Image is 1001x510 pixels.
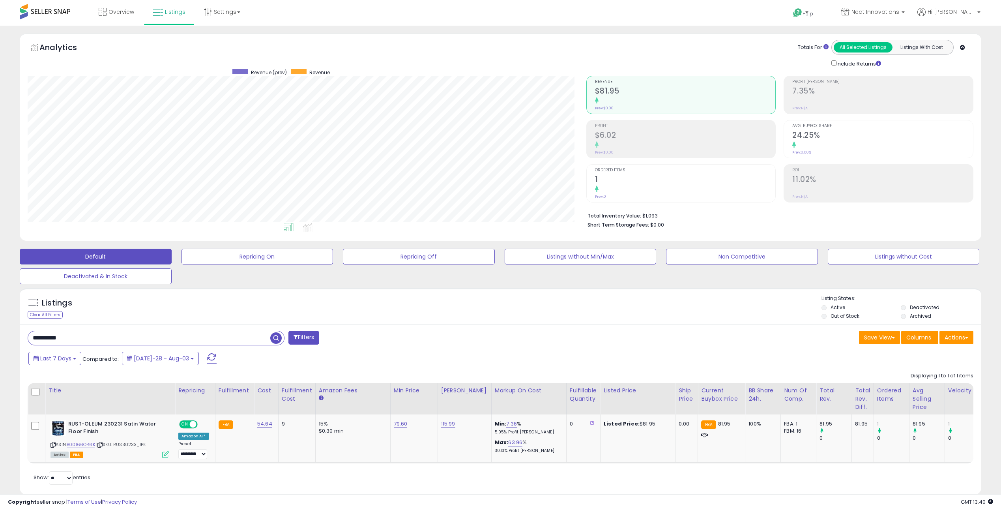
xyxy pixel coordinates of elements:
[34,474,90,481] span: Show: entries
[792,124,973,128] span: Avg. Buybox Share
[851,8,899,16] span: Neat Innovations
[508,439,522,446] a: 63.96
[165,8,185,16] span: Listings
[595,86,776,97] h2: $81.95
[679,420,692,427] div: 0.00
[180,421,190,428] span: ON
[219,386,251,395] div: Fulfillment
[595,194,606,199] small: Prev: 0
[28,352,81,365] button: Last 7 Days
[102,498,137,506] a: Privacy Policy
[257,386,275,395] div: Cost
[825,59,891,68] div: Include Returns
[506,420,517,428] a: 7.36
[595,168,776,172] span: Ordered Items
[309,69,330,76] span: Revenue
[505,249,657,264] button: Listings without Min/Max
[251,69,287,76] span: Revenue (prev)
[604,386,672,395] div: Listed Price
[906,334,931,341] span: Columns
[798,44,829,51] div: Totals For
[831,313,859,319] label: Out of Stock
[913,386,941,411] div: Avg Selling Price
[748,420,775,427] div: 100%
[821,295,981,302] p: Listing States:
[20,249,172,264] button: Default
[834,42,892,52] button: All Selected Listings
[109,8,134,16] span: Overview
[604,420,640,427] b: Listed Price:
[831,304,845,311] label: Active
[495,420,507,427] b: Min:
[701,386,742,403] div: Current Buybox Price
[134,354,189,362] span: [DATE]-28 - Aug-03
[178,441,209,459] div: Preset:
[196,421,209,428] span: OFF
[282,420,309,427] div: 9
[28,311,63,319] div: Clear All Filters
[604,420,669,427] div: $81.95
[595,106,614,111] small: Prev: $0.00
[96,441,146,448] span: | SKU: RUS30233_1PK
[319,427,384,435] div: $0.30 min
[877,435,909,442] div: 0
[792,131,973,141] h2: 24.25%
[495,386,563,395] div: Markup on Cost
[588,221,649,228] b: Short Term Storage Fees:
[892,42,951,52] button: Listings With Cost
[911,372,973,380] div: Displaying 1 to 1 of 1 items
[595,150,614,155] small: Prev: $0.00
[803,10,813,17] span: Help
[51,452,69,458] span: All listings currently available for purchase on Amazon
[20,268,172,284] button: Deactivated & In Stock
[178,386,212,395] div: Repricing
[910,304,939,311] label: Deactivated
[666,249,818,264] button: Non Competitive
[595,124,776,128] span: Profit
[718,420,731,427] span: 81.95
[122,352,199,365] button: [DATE]-28 - Aug-03
[319,395,324,402] small: Amazon Fees.
[877,420,909,427] div: 1
[40,354,71,362] span: Last 7 Days
[820,386,848,403] div: Total Rev.
[495,439,560,454] div: %
[901,331,938,344] button: Columns
[441,420,455,428] a: 115.99
[961,498,993,506] span: 2025-08-11 13:40 GMT
[495,439,509,446] b: Max:
[39,42,92,55] h5: Analytics
[257,420,272,428] a: 54.64
[319,420,384,427] div: 15%
[679,386,694,403] div: Ship Price
[82,355,119,363] span: Compared to:
[282,386,312,403] div: Fulfillment Cost
[948,420,980,427] div: 1
[910,313,931,319] label: Archived
[820,420,851,427] div: 81.95
[595,80,776,84] span: Revenue
[588,210,967,220] li: $1,093
[939,331,973,344] button: Actions
[51,420,169,457] div: ASIN:
[8,498,37,506] strong: Copyright
[792,106,808,111] small: Prev: N/A
[877,386,906,403] div: Ordered Items
[784,386,813,403] div: Num of Comp.
[913,435,945,442] div: 0
[948,435,980,442] div: 0
[595,175,776,186] h2: 1
[495,448,560,454] p: 30.13% Profit [PERSON_NAME]
[394,386,434,395] div: Min Price
[650,221,664,229] span: $0.00
[288,331,319,345] button: Filters
[917,8,980,26] a: Hi [PERSON_NAME]
[570,386,597,403] div: Fulfillable Quantity
[343,249,495,264] button: Repricing Off
[394,420,408,428] a: 79.60
[820,435,851,442] div: 0
[495,429,560,435] p: 5.05% Profit [PERSON_NAME]
[495,420,560,435] div: %
[51,420,66,436] img: 51vg36A4WXL._SL40_.jpg
[67,441,95,448] a: B00166OR6K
